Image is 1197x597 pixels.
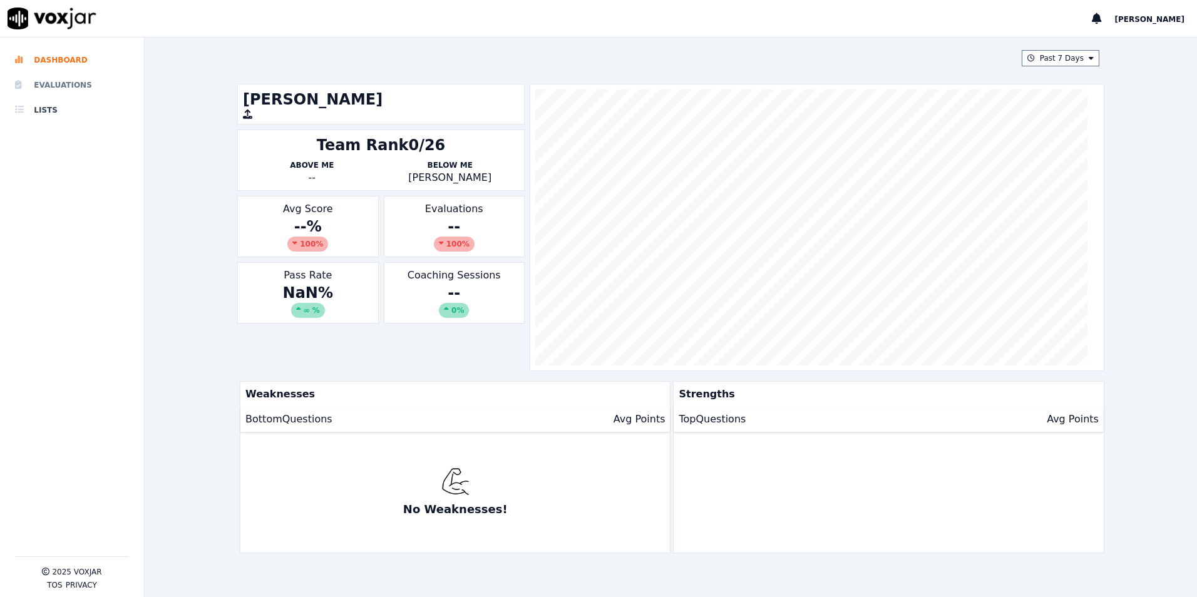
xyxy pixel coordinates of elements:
div: ∞ % [291,303,325,318]
p: Weaknesses [240,382,665,407]
p: [PERSON_NAME] [381,170,519,185]
p: Below Me [381,160,519,170]
div: 100 % [434,237,475,252]
p: Top Questions [679,412,746,427]
div: Pass Rate [237,262,378,324]
p: Bottom Questions [245,412,332,427]
a: Dashboard [15,48,129,73]
img: muscle [441,467,470,496]
p: Above Me [243,160,381,170]
p: Avg Points [1047,412,1099,427]
div: NaN % [243,283,372,318]
p: Avg Points [614,412,665,427]
button: [PERSON_NAME] [1114,11,1197,26]
p: No Weaknesses! [403,501,508,518]
div: -- [389,217,519,252]
a: Lists [15,98,129,123]
button: TOS [47,580,62,590]
img: voxjar logo [8,8,96,29]
div: Team Rank 0/26 [317,135,446,155]
div: Coaching Sessions [384,262,525,324]
p: 2025 Voxjar [52,567,101,577]
div: -- [389,283,519,318]
div: 100 % [287,237,328,252]
button: Privacy [66,580,97,590]
div: -- % [243,217,372,252]
p: Strengths [674,382,1098,407]
div: Avg Score [237,196,378,257]
a: Evaluations [15,73,129,98]
span: [PERSON_NAME] [1114,15,1184,24]
div: -- [243,170,381,185]
button: Past 7 Days [1022,50,1099,66]
h1: [PERSON_NAME] [243,89,519,110]
div: 0% [439,303,469,318]
div: Evaluations [384,196,525,257]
